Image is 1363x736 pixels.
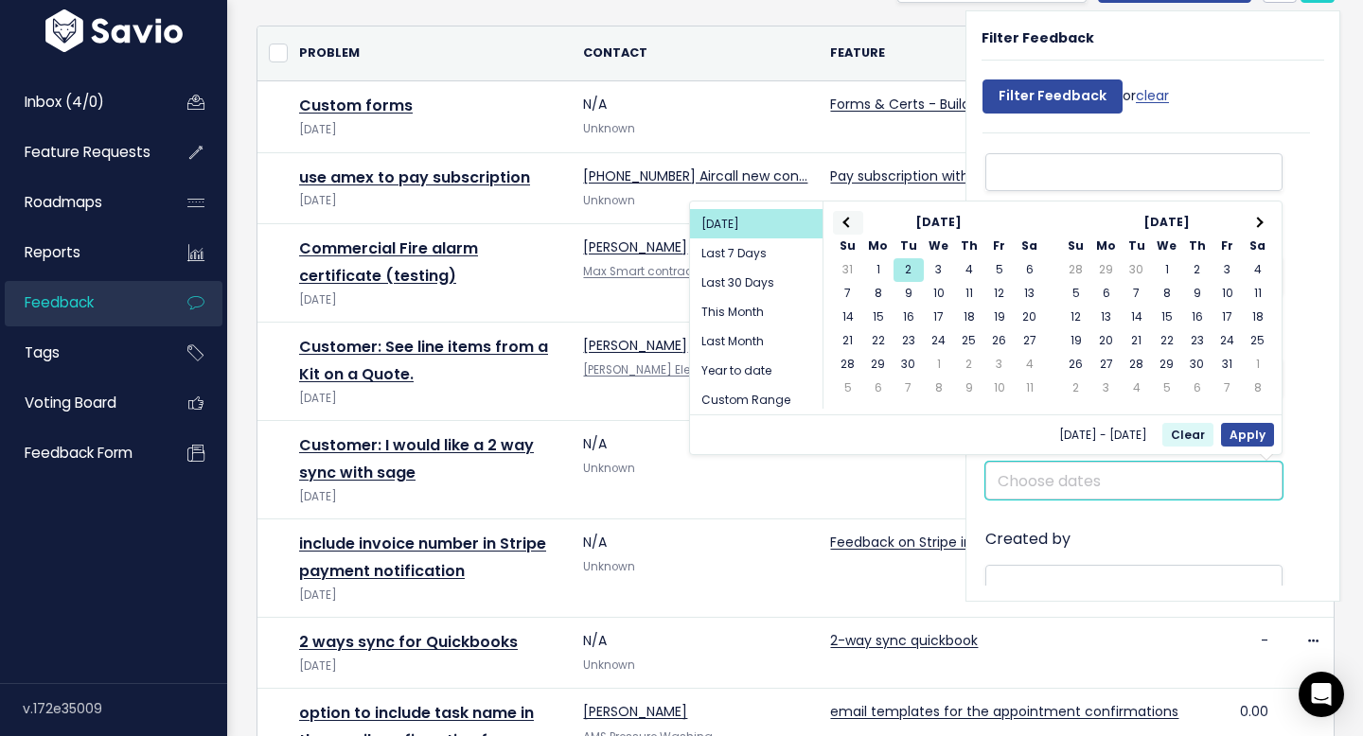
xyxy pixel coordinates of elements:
td: 17 [924,306,954,329]
a: [PERSON_NAME] [583,336,687,355]
input: Choose dates [985,462,1283,499]
td: 3 [924,258,954,282]
li: [DATE] [690,209,823,238]
td: 29 [1091,258,1122,282]
td: 11 [1015,377,1045,400]
td: 13 [1091,306,1122,329]
td: 4 [1243,258,1273,282]
strong: Filter Feedback [982,28,1094,47]
span: Feature Requests [25,142,150,162]
label: Created by [985,526,1071,553]
td: 25 [1243,329,1273,353]
button: Apply [1221,423,1274,447]
a: Feedback on Stripe integration [830,533,1034,552]
li: Last 30 Days [690,268,823,297]
td: 9 [1182,282,1213,306]
li: Last 7 Days [690,238,823,268]
td: 18 [1243,306,1273,329]
td: N/A [572,519,819,618]
td: 23 [894,329,924,353]
td: 16 [894,306,924,329]
td: 28 [1061,258,1091,282]
td: 22 [863,329,894,353]
a: Commercial Fire alarm certificate (testing) [299,237,478,287]
a: Pay subscription with AMEX card [830,166,1042,185]
td: 6 [1091,282,1122,306]
th: Contact [572,26,819,81]
td: 18 [954,306,984,329]
a: email templates for the appointment confirmations [830,702,1178,721]
th: Th [1182,235,1213,258]
td: 6 [1182,377,1213,400]
td: 30 [894,353,924,377]
a: Feature Requests [5,131,157,174]
a: Voting Board [5,381,157,425]
a: Forms & Certs - Build Your Own / Custom Forms [830,95,1151,114]
li: Last Month [690,326,823,356]
td: 9 [894,282,924,306]
a: Tags [5,331,157,375]
td: 14 [1122,306,1152,329]
td: 1 [1243,353,1273,377]
td: 8 [1152,282,1182,306]
span: Feedback [25,292,94,312]
td: 9 [954,377,984,400]
div: [DATE] [299,389,560,409]
th: Mo [863,235,894,258]
div: [DATE] [299,290,560,310]
td: 20 [1015,306,1045,329]
th: Su [833,235,863,258]
th: Feature [819,26,1190,81]
td: 28 [833,353,863,377]
td: 3 [1091,377,1122,400]
th: Problem [288,26,572,81]
th: Th [954,235,984,258]
th: Sa [1015,235,1045,258]
a: 2 ways sync for Quickbooks [299,631,518,653]
th: [DATE] [863,211,1015,235]
td: 6 [863,377,894,400]
a: Feedback [5,281,157,324]
td: N/A [572,81,819,152]
div: Open Intercom Messenger [1299,672,1344,717]
a: Inbox (4/0) [5,80,157,124]
td: N/A [572,421,819,519]
div: or [982,70,1169,132]
td: 23 [1182,329,1213,353]
a: Custom forms [299,95,413,116]
a: Max Smart contractors [583,264,714,279]
th: Sa [1243,235,1273,258]
td: 7 [1122,282,1152,306]
input: Filter Feedback [982,79,1123,114]
td: 5 [833,377,863,400]
td: 4 [1122,377,1152,400]
td: 2 [894,258,924,282]
div: [DATE] [299,657,560,676]
td: 16 [1182,306,1213,329]
td: 2 [1061,377,1091,400]
span: Voting Board [25,393,116,412]
td: 29 [1152,353,1182,377]
td: 3 [1213,258,1243,282]
td: N/A [572,618,819,689]
img: logo-white.9d6f32f41409.svg [41,9,187,52]
th: We [1152,235,1182,258]
td: 8 [924,377,954,400]
td: 15 [863,306,894,329]
span: Reports [25,242,80,262]
td: 22 [1152,329,1182,353]
a: [PERSON_NAME] Electrical Contractors [583,362,798,377]
td: 5 [984,258,1015,282]
td: 31 [833,258,863,282]
td: 8 [1243,377,1273,400]
div: [DATE] [299,487,560,507]
td: 24 [924,329,954,353]
a: Reports [5,231,157,274]
a: [PERSON_NAME] [583,237,687,256]
td: 1 [863,258,894,282]
th: We [924,235,954,258]
td: 24 [1213,329,1243,353]
span: Inbox (4/0) [25,92,104,112]
td: 5 [1152,377,1182,400]
th: Tu [894,235,924,258]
